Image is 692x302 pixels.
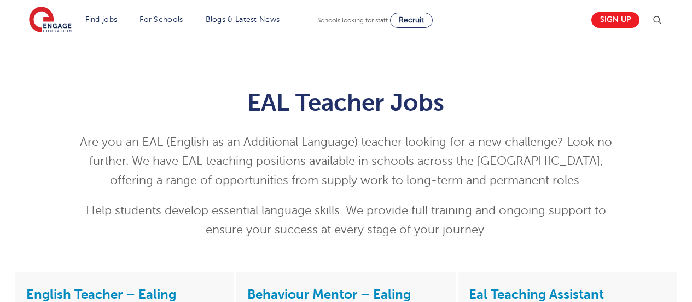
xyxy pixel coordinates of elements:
a: For Schools [139,15,183,24]
a: Blogs & Latest News [206,15,280,24]
span: Schools looking for staff [317,16,388,24]
a: Behaviour Mentor – Ealing [247,287,411,302]
a: Sign up [591,12,639,28]
p: Are you an EAL (English as an Additional Language) teacher looking for a new challenge? Look no f... [78,133,614,190]
span: Recruit [399,16,424,24]
a: Eal Teaching Assistant [469,287,604,302]
h1: EAL Teacher Jobs [78,89,614,116]
a: English Teacher – Ealing [26,287,176,302]
a: Recruit [390,13,433,28]
img: Engage Education [29,7,72,34]
a: Find jobs [85,15,118,24]
p: Help students develop essential language skills. We provide full training and ongoing support to ... [78,201,614,240]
